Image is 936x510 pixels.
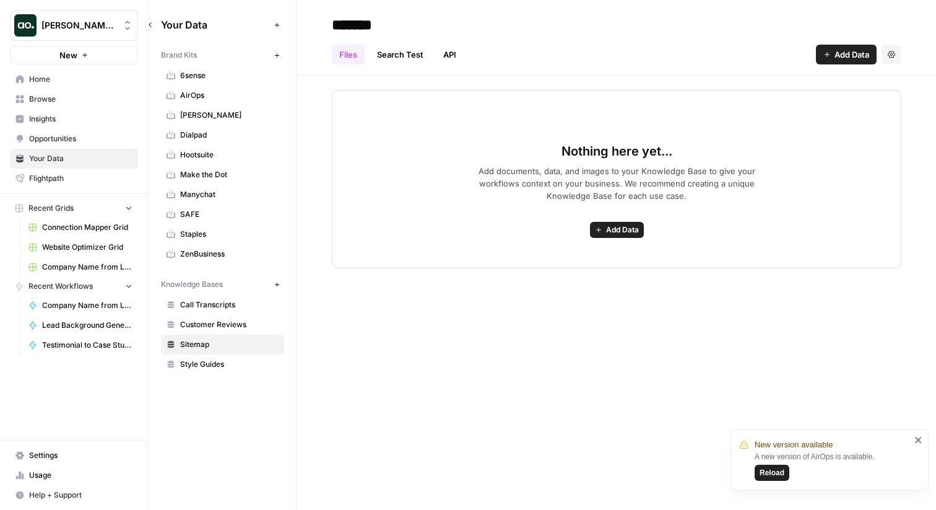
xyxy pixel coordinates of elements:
a: Manychat [161,185,284,204]
a: Website Optimizer Grid [23,237,138,257]
span: Lead Background Generator [42,320,132,331]
span: Sitemap [180,339,279,350]
span: Browse [29,94,132,105]
a: Your Data [10,149,138,169]
span: Your Data [161,17,269,32]
a: [PERSON_NAME] [161,105,284,125]
a: Search Test [370,45,431,64]
a: Insights [10,109,138,129]
button: Recent Grids [10,199,138,218]
button: close [914,435,923,445]
a: Files [332,45,365,64]
span: Staples [180,229,279,240]
span: Hootsuite [180,149,279,160]
a: Customer Reviews [161,315,284,335]
span: ZenBusiness [180,248,279,260]
span: Flightpath [29,173,132,184]
span: Recent Workflows [28,281,93,292]
a: ZenBusiness [161,244,284,264]
span: Add Data [834,48,869,61]
button: Help + Support [10,485,138,505]
span: Your Data [29,153,132,164]
a: SAFE [161,204,284,224]
span: Add Data [606,224,639,235]
span: Help + Support [29,490,132,501]
span: Call Transcripts [180,299,279,310]
a: AirOps [161,86,284,105]
span: Recent Grids [28,203,74,214]
a: Company Name from Logo Grid [23,257,138,277]
span: Brand Kits [161,50,197,61]
a: Style Guides [161,354,284,374]
a: Connection Mapper Grid [23,218,138,237]
button: Recent Workflows [10,277,138,296]
span: Home [29,74,132,85]
span: Reload [760,467,784,478]
span: Make the Dot [180,169,279,180]
a: Call Transcripts [161,295,284,315]
a: Opportunities [10,129,138,149]
button: Add Data [590,222,644,238]
span: Style Guides [180,359,279,370]
span: Testimonial to Case Study [42,340,132,351]
span: Website Optimizer Grid [42,242,132,253]
span: Connection Mapper Grid [42,222,132,233]
a: Flightpath [10,169,138,188]
a: Usage [10,465,138,485]
a: Make the Dot [161,165,284,185]
span: Knowledge Bases [161,279,223,290]
span: [PERSON_NAME] [180,110,279,121]
img: Mike Kenler's Workspace Logo [14,14,37,37]
a: Sitemap [161,335,284,354]
span: 6sense [180,70,279,81]
a: Settings [10,446,138,465]
button: Workspace: Mike Kenler's Workspace [10,10,138,41]
span: Manychat [180,189,279,200]
span: New [59,49,77,61]
button: New [10,46,138,64]
span: Company Name from Logo Grid [42,262,132,273]
span: Add documents, data, and images to your Knowledge Base to give your workflows context on your bus... [458,165,775,202]
span: Settings [29,450,132,461]
a: Dialpad [161,125,284,145]
span: Usage [29,470,132,481]
a: Browse [10,89,138,109]
span: Nothing here yet... [561,143,672,160]
span: [PERSON_NAME] Workspace [41,19,116,32]
a: Lead Background Generator [23,315,138,335]
a: Home [10,69,138,89]
a: API [436,45,464,64]
span: Opportunities [29,133,132,144]
a: Testimonial to Case Study [23,335,138,355]
span: Company Name from Logo [42,300,132,311]
span: Dialpad [180,130,279,141]
button: Reload [755,465,789,481]
a: Staples [161,224,284,244]
span: AirOps [180,90,279,101]
span: SAFE [180,209,279,220]
a: 6sense [161,66,284,86]
button: Add Data [816,45,877,64]
a: Company Name from Logo [23,296,138,315]
span: Customer Reviews [180,319,279,330]
span: Insights [29,113,132,125]
div: A new version of AirOps is available. [755,451,911,481]
span: New version available [755,439,833,451]
a: Hootsuite [161,145,284,165]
